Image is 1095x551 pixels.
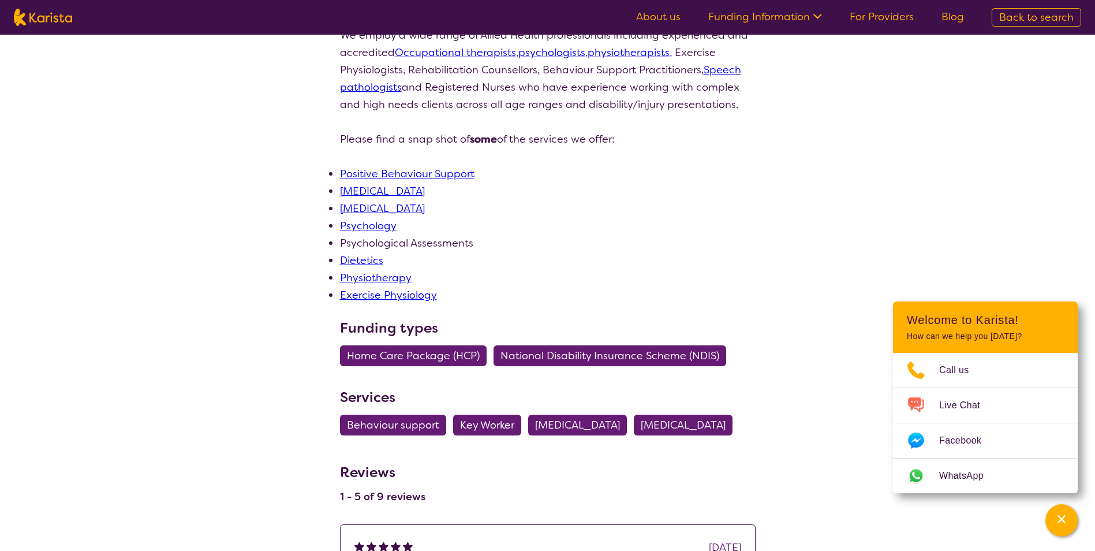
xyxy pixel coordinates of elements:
a: About us [636,10,681,24]
a: Funding Information [708,10,822,24]
span: [MEDICAL_DATA] [641,415,726,435]
li: Psychological Assessments [340,234,756,252]
a: Psychology [340,219,397,233]
img: fullstar [367,541,376,551]
img: fullstar [379,541,388,551]
button: Channel Menu [1045,504,1078,537]
a: Occupational therapists [395,46,516,59]
span: Behaviour support [347,415,439,435]
a: [MEDICAL_DATA] [528,418,634,432]
a: National Disability Insurance Scheme (NDIS) [494,349,733,363]
span: Live Chat [939,397,994,414]
a: Web link opens in a new tab. [893,459,1078,493]
a: Blog [941,10,964,24]
a: Physiotherapy [340,271,412,285]
a: Key Worker [453,418,528,432]
a: Exercise Physiology [340,288,437,302]
strong: some [470,132,497,146]
img: fullstar [391,541,401,551]
img: fullstar [354,541,364,551]
a: physiotherapists [588,46,670,59]
span: Back to search [999,10,1074,24]
a: Home Care Package (HCP) [340,349,494,363]
h3: Reviews [340,456,425,483]
p: How can we help you [DATE]? [907,332,1064,341]
a: [MEDICAL_DATA] [340,202,425,215]
a: For Providers [850,10,914,24]
a: psychologists [518,46,585,59]
h3: Funding types [340,318,756,338]
span: [MEDICAL_DATA] [535,415,620,435]
span: National Disability Insurance Scheme (NDIS) [500,345,719,366]
h4: 1 - 5 of 9 reviews [340,490,425,504]
img: fullstar [403,541,413,551]
a: Behaviour support [340,418,453,432]
p: We employ a wide range of Allied Health professionals including experienced and accredited , , , ... [340,27,756,113]
ul: Choose channel [893,353,1078,493]
a: Positive Behaviour Support [340,167,474,181]
span: Home Care Package (HCP) [347,345,480,366]
a: Back to search [992,8,1081,27]
h2: Welcome to Karista! [907,313,1064,327]
div: Channel Menu [893,301,1078,493]
span: Key Worker [460,415,514,435]
span: WhatsApp [939,467,997,485]
span: Call us [939,362,983,379]
span: Facebook [939,432,995,449]
a: [MEDICAL_DATA] [340,184,425,198]
a: [MEDICAL_DATA] [634,418,739,432]
img: Karista logo [14,9,72,26]
p: Please find a snap shot of of the services we offer: [340,131,756,148]
a: Dietetics [340,254,383,267]
h3: Services [340,387,756,408]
